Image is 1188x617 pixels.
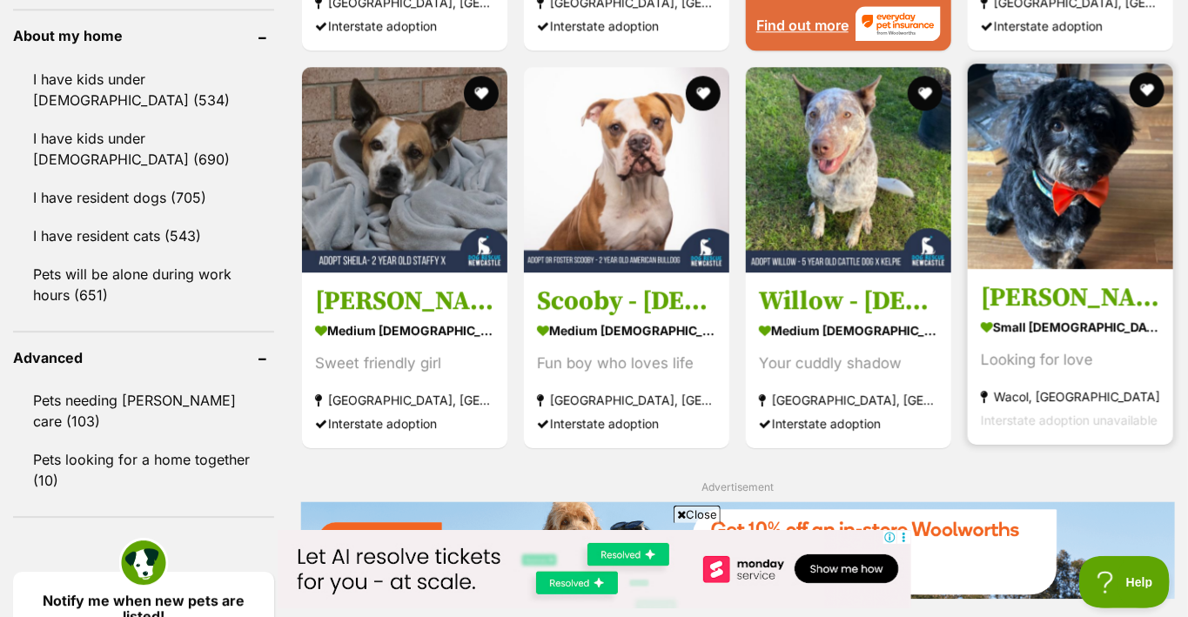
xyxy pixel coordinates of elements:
[315,412,494,436] div: Interstate adoption
[1079,556,1171,608] iframe: Help Scout Beacon - Open
[759,389,938,412] strong: [GEOGRAPHIC_DATA], [GEOGRAPHIC_DATA]
[674,506,721,523] span: Close
[315,389,494,412] strong: [GEOGRAPHIC_DATA], [GEOGRAPHIC_DATA]
[13,218,274,254] a: I have resident cats (543)
[302,272,507,449] a: [PERSON_NAME] - [DEMOGRAPHIC_DATA] Staffy X medium [DEMOGRAPHIC_DATA] Dog Sweet friendly girl [GE...
[1130,72,1165,107] button: favourite
[759,352,938,376] div: Your cuddly shadow
[537,319,716,344] strong: medium [DEMOGRAPHIC_DATA] Dog
[537,389,716,412] strong: [GEOGRAPHIC_DATA], [GEOGRAPHIC_DATA]
[13,120,274,178] a: I have kids under [DEMOGRAPHIC_DATA] (690)
[300,501,1175,599] img: Everyday Insurance promotional banner
[537,352,716,376] div: Fun boy who loves life
[278,530,911,608] iframe: Advertisement
[13,179,274,216] a: I have resident dogs (705)
[746,272,951,449] a: Willow - [DEMOGRAPHIC_DATA] Cattle Dog X Kelpie medium [DEMOGRAPHIC_DATA] Dog Your cuddly shadow ...
[686,76,721,111] button: favourite
[759,319,938,344] strong: medium [DEMOGRAPHIC_DATA] Dog
[524,272,729,449] a: Scooby - [DEMOGRAPHIC_DATA] American Bulldog medium [DEMOGRAPHIC_DATA] Dog Fun boy who loves life...
[315,319,494,344] strong: medium [DEMOGRAPHIC_DATA] Dog
[701,480,774,493] span: Advertisement
[746,67,951,272] img: Willow - 5 Year Old Cattle Dog X Kelpie - Australian Cattle Dog x Australian Kelpie Dog
[300,501,1175,601] a: Everyday Insurance promotional banner
[302,67,507,272] img: Sheila - 2 Year Old Staffy X - American Staffordshire Terrier Dog
[759,285,938,319] h3: Willow - [DEMOGRAPHIC_DATA] Cattle Dog X Kelpie
[981,315,1160,340] strong: small [DEMOGRAPHIC_DATA] Dog
[464,76,499,111] button: favourite
[759,412,938,436] div: Interstate adoption
[908,76,943,111] button: favourite
[537,285,716,319] h3: Scooby - [DEMOGRAPHIC_DATA] American Bulldog
[315,14,494,37] div: Interstate adoption
[968,269,1173,446] a: [PERSON_NAME] small [DEMOGRAPHIC_DATA] Dog Looking for love Wacol, [GEOGRAPHIC_DATA] Interstate a...
[524,67,729,272] img: Scooby - 2 Year Old American Bulldog - American Bulldog
[981,14,1160,37] div: Interstate adoption
[13,256,274,313] a: Pets will be alone during work hours (651)
[537,14,716,37] div: Interstate adoption
[981,386,1160,409] strong: Wacol, [GEOGRAPHIC_DATA]
[315,352,494,376] div: Sweet friendly girl
[13,61,274,118] a: I have kids under [DEMOGRAPHIC_DATA] (534)
[13,350,274,366] header: Advanced
[981,413,1158,428] span: Interstate adoption unavailable
[13,28,274,44] header: About my home
[13,441,274,499] a: Pets looking for a home together (10)
[981,349,1160,372] div: Looking for love
[13,382,274,439] a: Pets needing [PERSON_NAME] care (103)
[968,64,1173,269] img: Ollie - Shih Tzu x Poodle Miniature Dog
[315,285,494,319] h3: [PERSON_NAME] - [DEMOGRAPHIC_DATA] Staffy X
[537,412,716,436] div: Interstate adoption
[981,282,1160,315] h3: [PERSON_NAME]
